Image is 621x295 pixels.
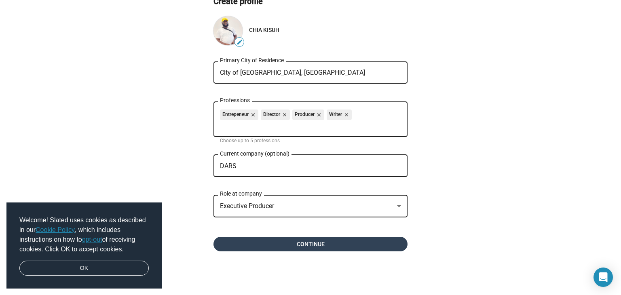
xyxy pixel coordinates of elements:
mat-hint: Choose up to 5 professions [220,138,280,144]
mat-icon: close [315,111,322,118]
div: cookieconsent [6,202,162,289]
mat-icon: edit [237,39,243,45]
mat-icon: close [280,111,287,118]
span: Continue [220,237,401,251]
mat-chip: Entrepeneur [220,110,258,120]
a: opt-out [82,236,102,243]
span: Executive Producer [220,202,274,210]
a: dismiss cookie message [19,261,149,276]
button: Continue [213,237,408,251]
mat-icon: close [249,111,256,118]
span: Welcome! Slated uses cookies as described in our , which includes instructions on how to of recei... [19,215,149,254]
mat-icon: close [342,111,349,118]
mat-chip: Writer [327,110,352,120]
mat-chip: Producer [292,110,324,120]
a: Cookie Policy [36,226,75,233]
div: CHIA KISUH [249,27,408,33]
mat-chip: Director [261,110,290,120]
div: Open Intercom Messenger [594,268,613,287]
